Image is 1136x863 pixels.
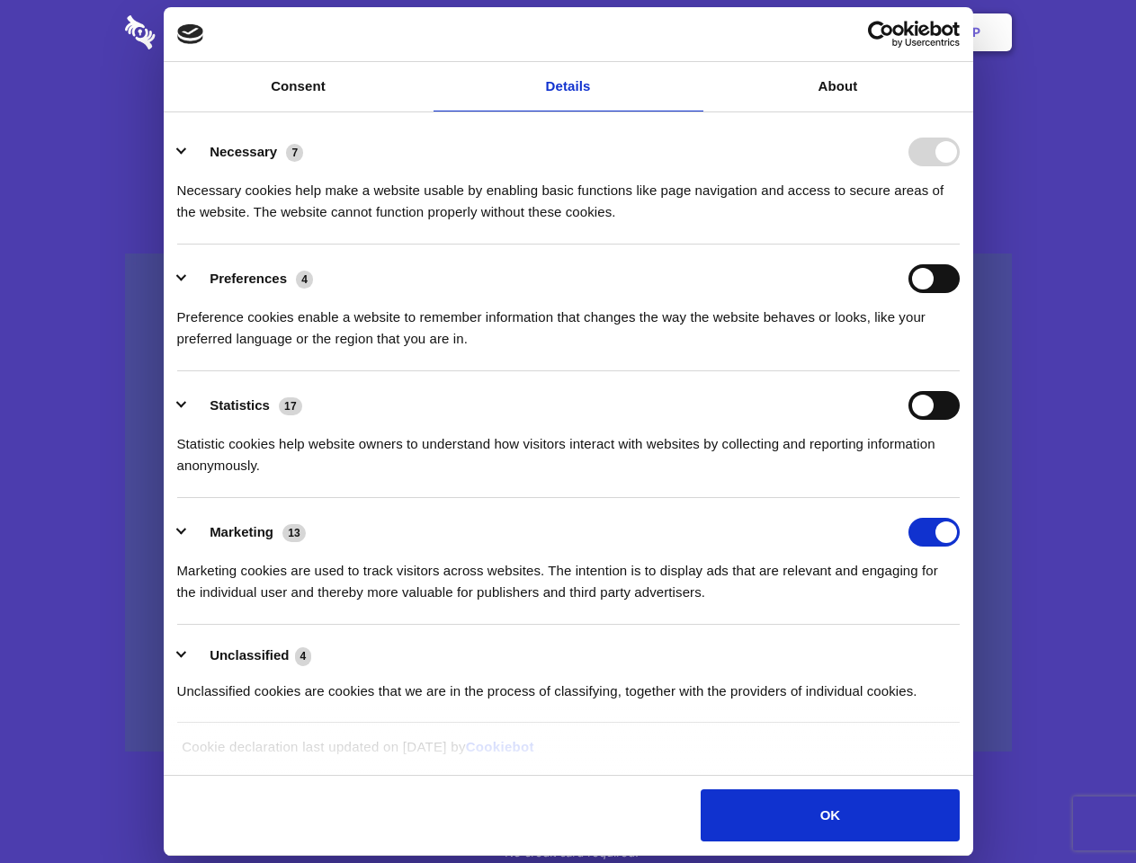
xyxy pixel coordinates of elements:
span: 7 [286,144,303,162]
a: Contact [729,4,812,60]
div: Statistic cookies help website owners to understand how visitors interact with websites by collec... [177,420,960,476]
label: Necessary [210,144,277,159]
img: logo-wordmark-white-trans-d4663122ce5f474addd5e946df7df03e33cb6a1c49d2221995e7729f52c070b2.svg [125,15,279,49]
a: About [703,62,973,111]
span: 4 [295,647,312,665]
a: Usercentrics Cookiebot - opens in a new window [802,21,960,48]
div: Cookie declaration last updated on [DATE] by [168,736,968,771]
a: Cookiebot [466,739,534,754]
span: 13 [282,524,306,542]
label: Statistics [210,397,270,413]
div: Unclassified cookies are cookies that we are in the process of classifying, together with the pro... [177,667,960,702]
button: Marketing (13) [177,518,318,547]
button: Necessary (7) [177,138,315,166]
a: Wistia video thumbnail [125,254,1012,752]
img: logo [177,24,204,44]
button: Statistics (17) [177,391,314,420]
button: Unclassified (4) [177,645,323,667]
div: Marketing cookies are used to track visitors across websites. The intention is to display ads tha... [177,547,960,603]
a: Details [434,62,703,111]
span: 4 [296,271,313,289]
button: OK [701,789,959,841]
div: Preference cookies enable a website to remember information that changes the way the website beha... [177,293,960,350]
a: Consent [164,62,434,111]
div: Necessary cookies help make a website usable by enabling basic functions like page navigation and... [177,166,960,223]
h4: Auto-redaction of sensitive data, encrypted data sharing and self-destructing private chats. Shar... [125,164,1012,223]
span: 17 [279,397,302,415]
button: Preferences (4) [177,264,325,293]
h1: Eliminate Slack Data Loss. [125,81,1012,146]
a: Pricing [528,4,606,60]
a: Login [816,4,894,60]
label: Preferences [210,271,287,286]
label: Marketing [210,524,273,539]
iframe: Drift Widget Chat Controller [1046,773,1114,841]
